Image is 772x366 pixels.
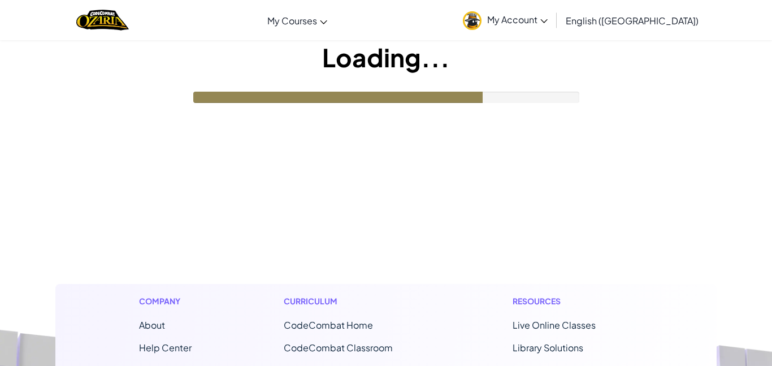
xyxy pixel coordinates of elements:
a: My Account [457,2,553,38]
span: My Courses [267,15,317,27]
a: Ozaria by CodeCombat logo [76,8,129,32]
span: English ([GEOGRAPHIC_DATA]) [566,15,699,27]
h1: Resources [513,295,633,307]
a: CodeCombat Classroom [284,342,393,354]
h1: Company [139,295,192,307]
a: English ([GEOGRAPHIC_DATA]) [560,5,704,36]
a: My Courses [262,5,333,36]
a: Help Center [139,342,192,354]
span: CodeCombat Home [284,319,373,331]
a: About [139,319,165,331]
h1: Curriculum [284,295,420,307]
a: Live Online Classes [513,319,596,331]
img: Home [76,8,129,32]
span: My Account [487,14,548,25]
img: avatar [463,11,482,30]
a: Library Solutions [513,342,583,354]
